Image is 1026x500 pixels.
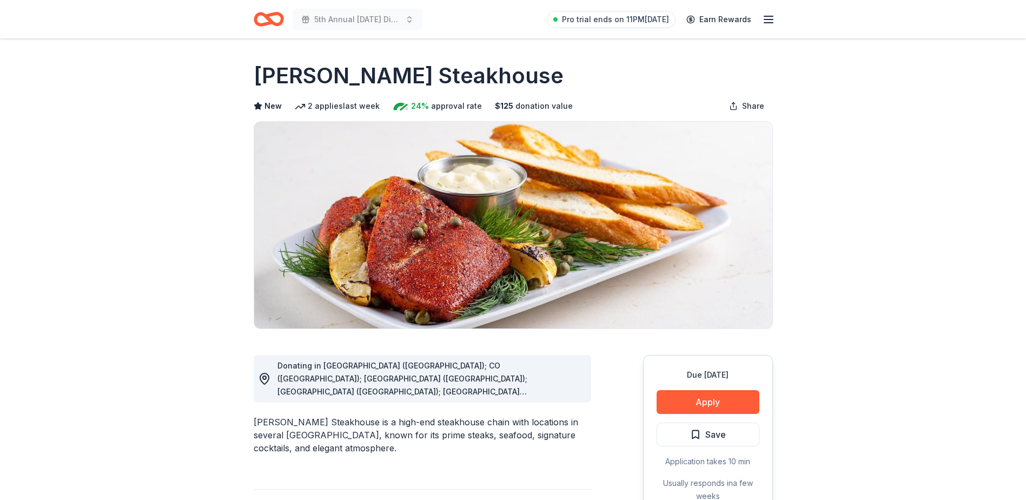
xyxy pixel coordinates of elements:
[314,13,401,26] span: 5th Annual [DATE] Dinner
[254,6,284,32] a: Home
[705,427,726,442] span: Save
[411,100,429,113] span: 24%
[295,100,380,113] div: 2 applies last week
[547,11,676,28] a: Pro trial ends on 11PM[DATE]
[657,455,759,468] div: Application takes 10 min
[264,100,282,113] span: New
[254,416,591,455] div: [PERSON_NAME] Steakhouse is a high-end steakhouse chain with locations in several [GEOGRAPHIC_DAT...
[293,9,422,30] button: 5th Annual [DATE] Dinner
[657,423,759,446] button: Save
[515,100,573,113] span: donation value
[720,95,773,117] button: Share
[254,61,564,91] h1: [PERSON_NAME] Steakhouse
[254,122,772,328] img: Image for Perry's Steakhouse
[495,100,513,113] span: $ 125
[277,361,577,448] span: Donating in [GEOGRAPHIC_DATA] ([GEOGRAPHIC_DATA]); CO ([GEOGRAPHIC_DATA]); [GEOGRAPHIC_DATA] ([GE...
[680,10,758,29] a: Earn Rewards
[562,13,669,26] span: Pro trial ends on 11PM[DATE]
[431,100,482,113] span: approval rate
[657,369,759,381] div: Due [DATE]
[657,390,759,414] button: Apply
[742,100,764,113] span: Share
